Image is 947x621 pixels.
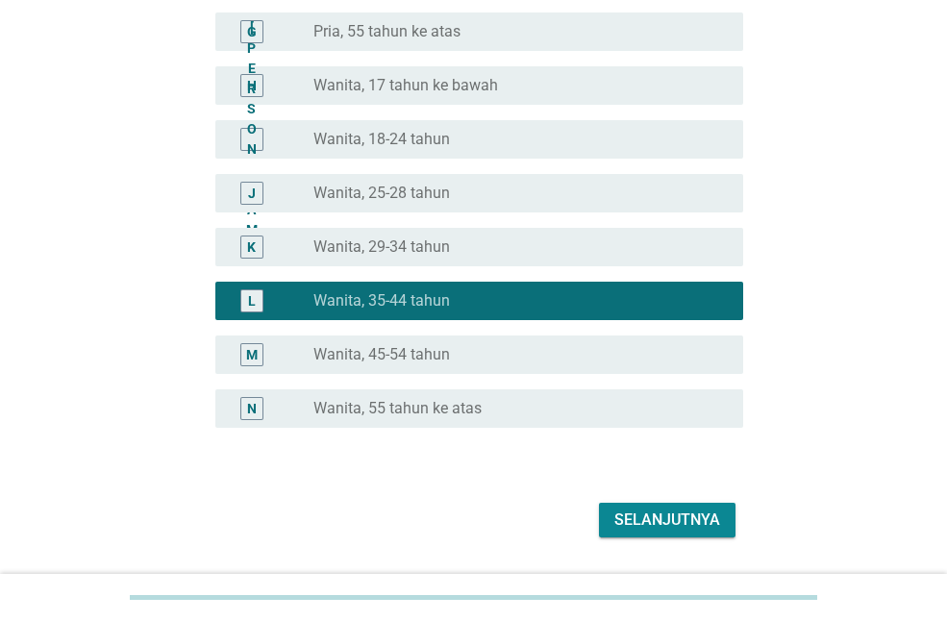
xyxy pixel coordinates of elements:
[313,237,450,256] font: Wanita, 29-34 tahun
[614,510,720,529] font: Selanjutnya
[313,130,450,148] font: Wanita, 18-24 tahun
[313,399,482,417] font: Wanita, 55 tahun ke atas
[246,20,258,258] font: [PERSON_NAME]
[248,185,256,200] font: J
[313,22,461,40] font: Pria, 55 tahun ke atas
[248,292,256,308] font: L
[247,238,256,254] font: K
[246,346,258,361] font: M
[313,291,450,310] font: Wanita, 35-44 tahun
[247,400,257,415] font: N
[313,76,498,94] font: Wanita, 17 tahun ke bawah
[313,184,450,202] font: Wanita, 25-28 tahun
[313,345,450,363] font: Wanita, 45-54 tahun
[599,503,735,537] button: Selanjutnya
